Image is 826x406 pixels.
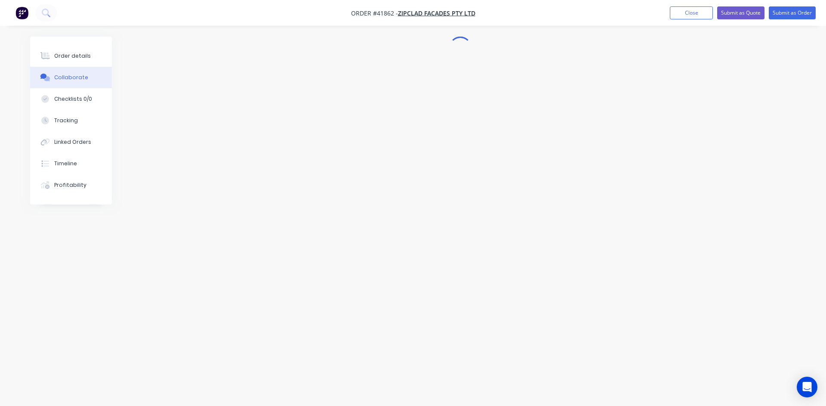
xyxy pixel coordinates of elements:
[54,160,77,167] div: Timeline
[30,67,112,88] button: Collaborate
[351,9,398,17] span: Order #41862 -
[717,6,764,19] button: Submit as Quote
[30,110,112,131] button: Tracking
[797,377,817,397] div: Open Intercom Messenger
[30,45,112,67] button: Order details
[54,138,91,146] div: Linked Orders
[54,74,88,81] div: Collaborate
[54,95,92,103] div: Checklists 0/0
[15,6,28,19] img: Factory
[54,52,91,60] div: Order details
[54,181,86,189] div: Profitability
[670,6,713,19] button: Close
[30,174,112,196] button: Profitability
[30,88,112,110] button: Checklists 0/0
[54,117,78,124] div: Tracking
[398,9,475,17] a: Zipclad Facades Pty Ltd
[30,131,112,153] button: Linked Orders
[30,153,112,174] button: Timeline
[769,6,816,19] button: Submit as Order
